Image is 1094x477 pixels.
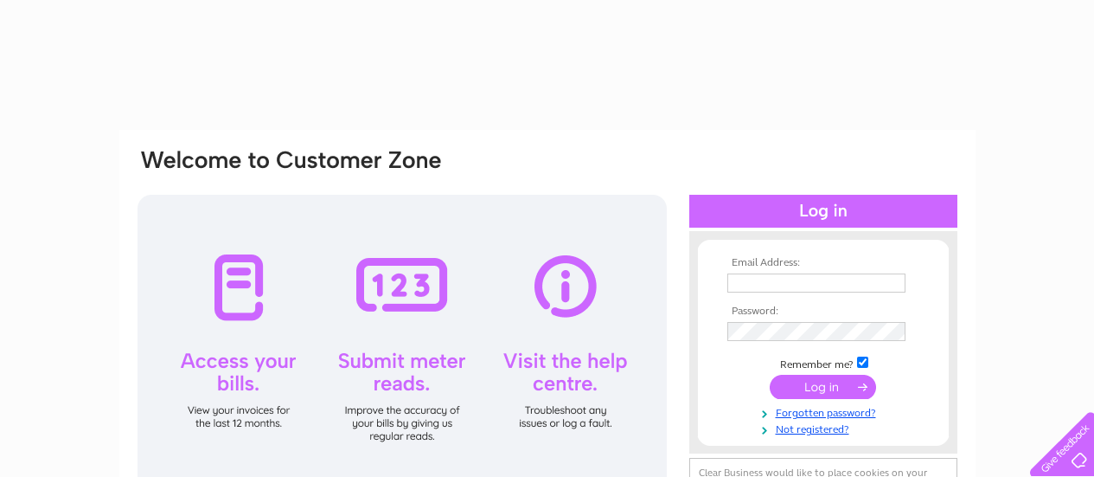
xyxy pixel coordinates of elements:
td: Remember me? [723,354,924,371]
a: Forgotten password? [727,403,924,420]
th: Email Address: [723,257,924,269]
th: Password: [723,306,924,318]
a: Not registered? [727,420,924,436]
input: Submit [770,375,876,399]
